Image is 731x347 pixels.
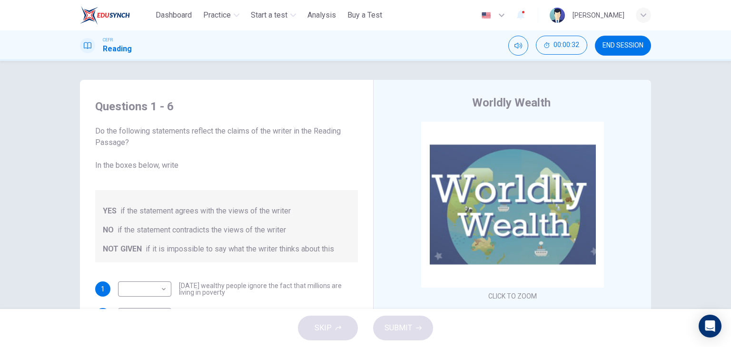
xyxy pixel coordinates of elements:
a: ELTC logo [80,6,152,25]
span: if it is impossible to say what the writer thinks about this [146,243,334,255]
span: Dashboard [156,10,192,21]
h4: Questions 1 - 6 [95,99,358,114]
span: Start a test [251,10,287,21]
span: Do the following statements reflect the claims of the writer in the Reading Passage? In the boxes... [95,125,358,171]
span: Buy a Test [347,10,382,21]
span: 1 [101,286,105,292]
div: Hide [536,36,587,56]
img: en [480,12,492,19]
span: 00:00:32 [553,41,579,49]
button: Analysis [304,7,340,24]
img: Profile picture [550,8,565,23]
img: ELTC logo [80,6,130,25]
div: Open Intercom Messenger [699,315,721,337]
span: Practice [203,10,231,21]
span: if the statement contradicts the views of the writer [118,224,286,236]
span: [DATE] wealthy people ignore the fact that millions are living in poverty [179,282,358,296]
button: Buy a Test [344,7,386,24]
div: Mute [508,36,528,56]
span: CEFR [103,37,113,43]
span: Analysis [307,10,336,21]
button: Practice [199,7,243,24]
span: YES [103,205,117,217]
span: if the statement agrees with the views of the writer [120,205,291,217]
span: END SESSION [603,42,643,49]
button: Dashboard [152,7,196,24]
button: 00:00:32 [536,36,587,55]
div: [PERSON_NAME] [573,10,624,21]
button: Start a test [247,7,300,24]
button: END SESSION [595,36,651,56]
span: NOT GIVEN [103,243,142,255]
span: NO [103,224,114,236]
h4: Worldly Wealth [472,95,551,110]
h1: Reading [103,43,132,55]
